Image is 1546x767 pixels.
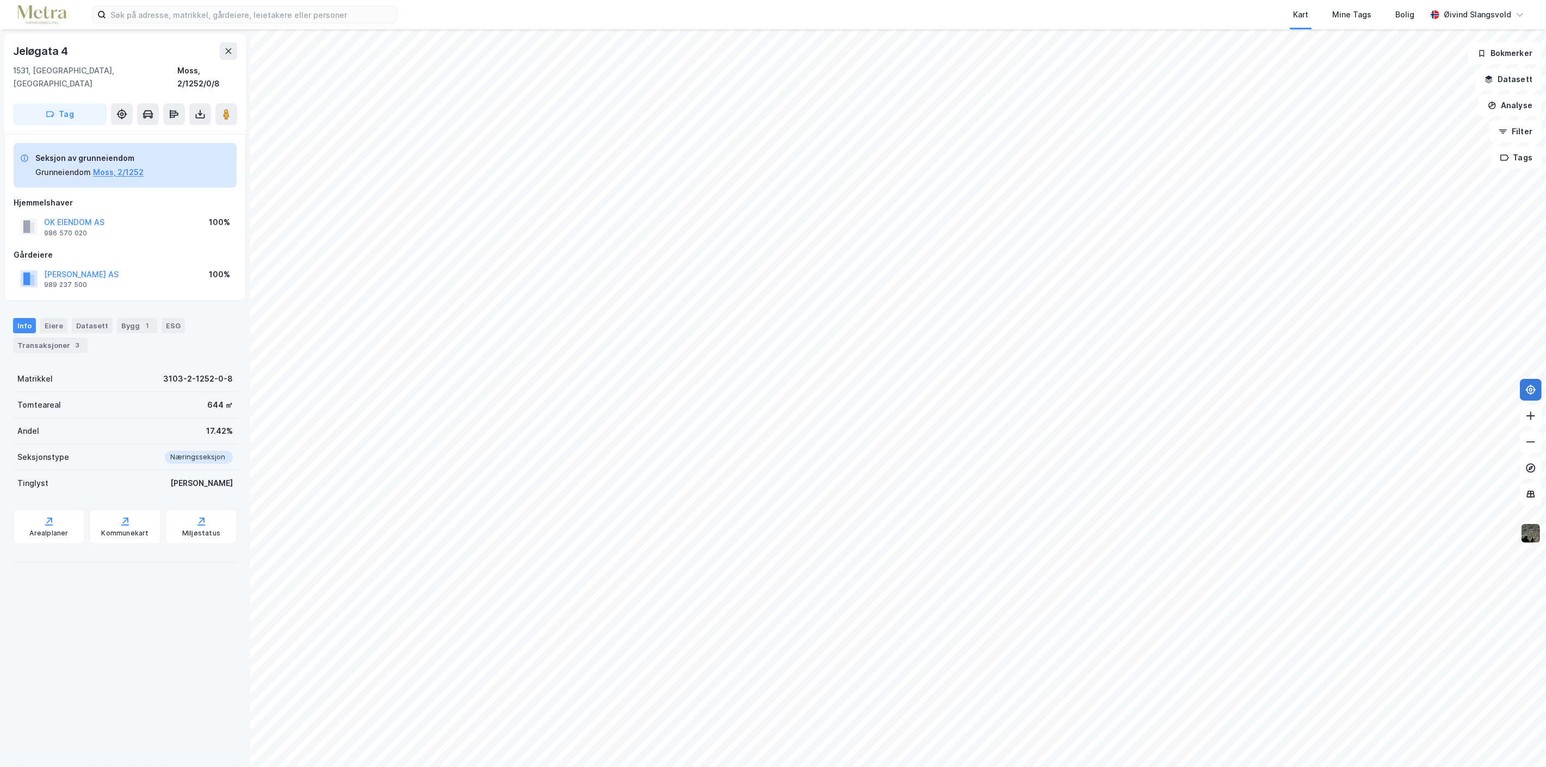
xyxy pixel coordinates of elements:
div: 3 [72,340,83,351]
div: Info [13,318,36,333]
div: Tomteareal [17,398,61,411]
div: 989 237 500 [44,280,87,289]
div: Seksjonstype [17,451,69,464]
button: Filter [1489,121,1542,142]
div: Bygg [117,318,157,333]
div: 644 ㎡ [207,398,233,411]
div: Jeløgata 4 [13,42,70,60]
div: [PERSON_NAME] [170,477,233,490]
div: Matrikkel [17,372,53,385]
div: Mine Tags [1332,8,1371,21]
input: Søk på adresse, matrikkel, gårdeiere, leietakere eller personer [106,7,397,23]
div: Datasett [72,318,113,333]
div: Tinglyst [17,477,48,490]
div: Kart [1293,8,1308,21]
div: Andel [17,425,39,438]
button: Bokmerker [1468,42,1542,64]
button: Tag [13,103,107,125]
div: Arealplaner [29,529,68,538]
div: Transaksjoner [13,338,88,353]
img: 9k= [1520,523,1541,544]
div: 100% [209,268,230,281]
div: Kontrollprogram for chat [1492,715,1546,767]
div: 1531, [GEOGRAPHIC_DATA], [GEOGRAPHIC_DATA] [13,64,177,90]
button: Datasett [1475,68,1542,90]
div: 3103-2-1252-0-8 [163,372,233,385]
img: metra-logo.256734c3b2bbffee19d4.png [17,5,66,24]
div: Eiere [40,318,67,333]
div: 1 [142,320,153,331]
div: Hjemmelshaver [14,196,237,209]
div: ESG [162,318,185,333]
div: Grunneiendom [35,166,91,179]
div: Moss, 2/1252/0/8 [177,64,237,90]
div: Øivind Slangsvold [1444,8,1511,21]
div: 17.42% [206,425,233,438]
div: 986 570 020 [44,229,87,238]
div: Bolig [1395,8,1414,21]
button: Moss, 2/1252 [93,166,144,179]
div: Seksjon av grunneiendom [35,152,144,165]
div: Miljøstatus [182,529,220,538]
div: 100% [209,216,230,229]
div: Kommunekart [101,529,149,538]
iframe: Chat Widget [1492,715,1546,767]
button: Tags [1491,147,1542,169]
div: Gårdeiere [14,248,237,261]
button: Analyse [1479,95,1542,116]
